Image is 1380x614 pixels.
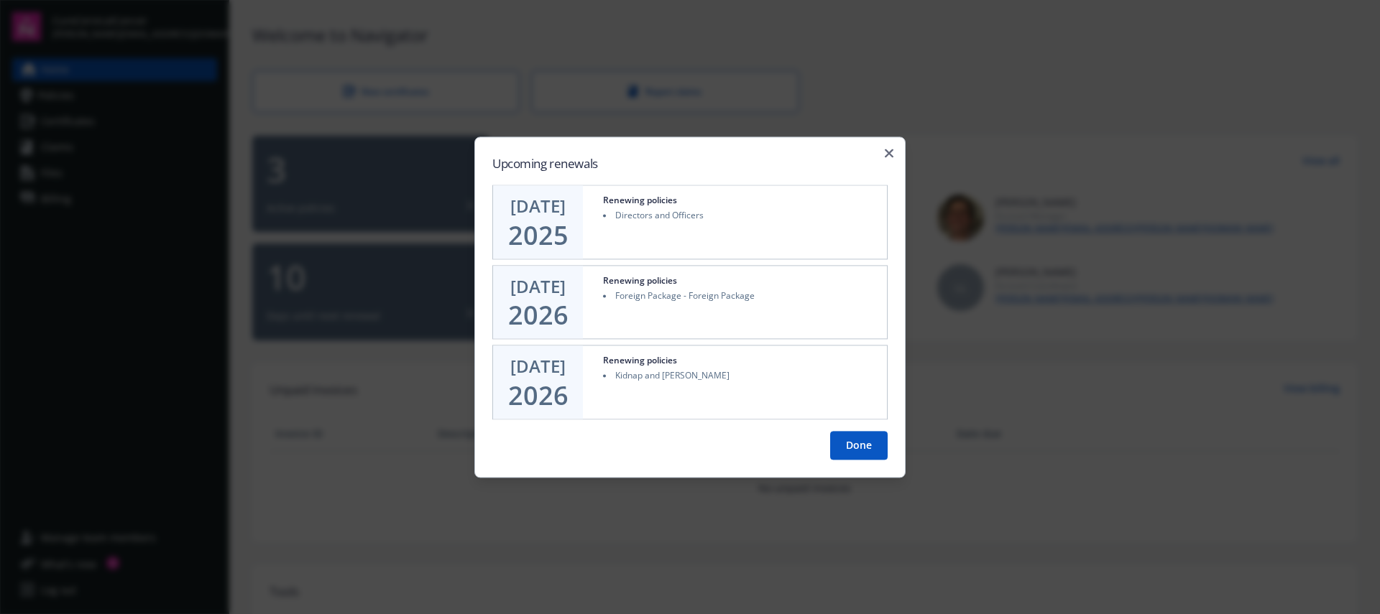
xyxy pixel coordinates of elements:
div: [DATE] [510,274,566,299]
li: Foreign Package - Foreign Package [603,289,878,302]
li: Directors and Officers [603,209,878,221]
div: [DATE] [510,194,566,218]
div: 2026 [508,302,569,330]
li: Kidnap and [PERSON_NAME] [603,370,878,382]
div: 2025 [508,221,569,250]
div: Renewing policies [603,355,677,367]
div: 2026 [508,381,569,410]
div: Renewing policies [603,194,677,206]
div: [DATE] [510,355,566,379]
button: Done [830,431,888,460]
h2: Upcoming renewals [492,154,888,173]
div: Renewing policies [603,274,677,287]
